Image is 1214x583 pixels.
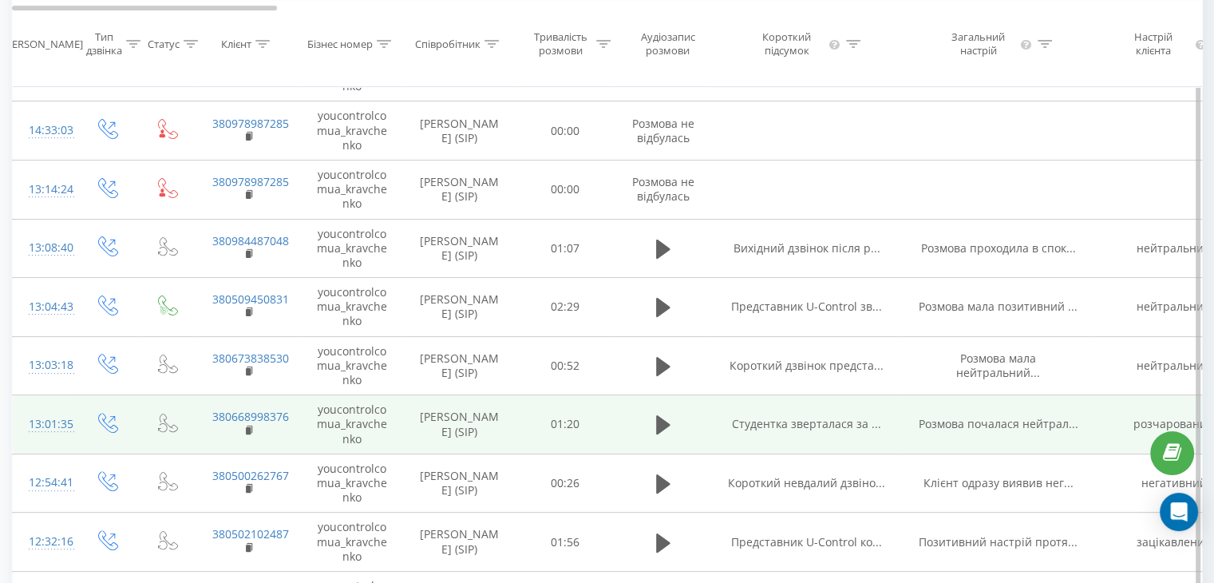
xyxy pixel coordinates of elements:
[732,416,881,431] span: Студентка зверталася за ...
[212,291,289,307] a: 380509450831
[404,101,516,161] td: [PERSON_NAME] (SIP)
[212,468,289,483] a: 380500262767
[516,219,615,278] td: 01:07
[212,526,289,541] a: 380502102487
[632,174,694,204] span: Розмова не відбулась
[212,116,289,131] a: 380978987285
[404,513,516,572] td: [PERSON_NAME] (SIP)
[300,101,404,161] td: youcontrolcomua_kravchenko
[919,416,1078,431] span: Розмова почалася нейтрал...
[923,475,1074,490] span: Клієнт одразу виявив нег...
[516,160,615,219] td: 00:00
[307,37,373,50] div: Бізнес номер
[415,37,480,50] div: Співробітник
[29,174,61,205] div: 13:14:24
[300,454,404,513] td: youcontrolcomua_kravchenko
[404,160,516,219] td: [PERSON_NAME] (SIP)
[300,160,404,219] td: youcontrolcomua_kravchenko
[730,358,884,373] span: Короткий дзвінок предста...
[212,409,289,424] a: 380668998376
[629,30,706,58] div: Аудіозапис розмови
[300,395,404,454] td: youcontrolcomua_kravchenko
[29,350,61,381] div: 13:03:18
[2,37,83,50] div: [PERSON_NAME]
[300,278,404,337] td: youcontrolcomua_kravchenko
[29,232,61,264] div: 13:08:40
[516,336,615,395] td: 00:52
[919,534,1078,549] span: Позитивний настрій протя...
[86,30,122,58] div: Тип дзвінка
[29,291,61,323] div: 13:04:43
[29,115,61,146] div: 14:33:03
[29,409,61,440] div: 13:01:35
[749,30,825,58] div: Короткий підсумок
[221,37,251,50] div: Клієнт
[516,513,615,572] td: 01:56
[731,299,882,314] span: Представник U-Control зв...
[404,454,516,513] td: [PERSON_NAME] (SIP)
[212,351,289,366] a: 380673838530
[404,336,516,395] td: [PERSON_NAME] (SIP)
[404,219,516,278] td: [PERSON_NAME] (SIP)
[404,278,516,337] td: [PERSON_NAME] (SIP)
[148,37,180,50] div: Статус
[516,278,615,337] td: 02:29
[731,534,882,549] span: Представник U-Control ко...
[29,467,61,498] div: 12:54:41
[1160,493,1198,531] div: Open Intercom Messenger
[529,30,592,58] div: Тривалість розмови
[956,351,1040,380] span: Розмова мала нейтральний...
[29,526,61,557] div: 12:32:16
[734,240,880,256] span: Вихідний дзвінок після р...
[300,219,404,278] td: youcontrolcomua_kravchenko
[728,475,885,490] span: Короткий невдалий дзвіно...
[940,30,1017,58] div: Загальний настрій
[300,513,404,572] td: youcontrolcomua_kravchenko
[516,395,615,454] td: 01:20
[300,336,404,395] td: youcontrolcomua_kravchenko
[212,174,289,189] a: 380978987285
[921,240,1076,256] span: Розмова проходила в спок...
[404,395,516,454] td: [PERSON_NAME] (SIP)
[212,233,289,248] a: 380984487048
[1116,30,1190,58] div: Настрій клієнта
[516,101,615,161] td: 00:00
[516,454,615,513] td: 00:26
[919,299,1078,314] span: Розмова мала позитивний ...
[632,116,694,145] span: Розмова не відбулась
